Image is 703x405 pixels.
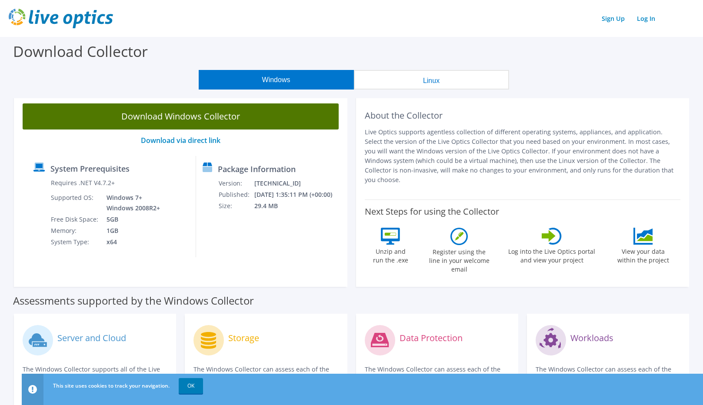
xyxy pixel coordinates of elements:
td: Supported OS: [50,192,100,214]
label: Unzip and run the .exe [370,245,410,265]
label: System Prerequisites [50,164,130,173]
label: Data Protection [400,334,463,342]
label: Workloads [570,334,613,342]
a: Sign Up [597,12,629,25]
a: OK [179,378,203,394]
label: Requires .NET V4.7.2+ [51,179,115,187]
td: Published: [218,189,254,200]
p: The Windows Collector can assess each of the following storage systems. [193,365,338,384]
td: Version: [218,178,254,189]
p: Live Optics supports agentless collection of different operating systems, appliances, and applica... [365,127,681,185]
span: This site uses cookies to track your navigation. [53,382,170,389]
td: 1GB [100,225,162,236]
label: View your data within the project [612,245,674,265]
td: 29.4 MB [254,200,343,212]
p: The Windows Collector can assess each of the following DPS applications. [365,365,510,384]
a: Download Windows Collector [23,103,339,129]
a: Log In [633,12,660,25]
td: 5GB [100,214,162,225]
td: x64 [100,236,162,248]
td: [DATE] 1:35:11 PM (+00:00) [254,189,343,200]
td: Memory: [50,225,100,236]
button: Linux [354,70,509,90]
button: Windows [199,70,354,90]
td: Windows 7+ Windows 2008R2+ [100,192,162,214]
td: Free Disk Space: [50,214,100,225]
a: Download via direct link [141,136,220,145]
label: Log into the Live Optics portal and view your project [508,245,596,265]
p: The Windows Collector can assess each of the following applications. [536,365,680,384]
td: [TECHNICAL_ID] [254,178,343,189]
label: Assessments supported by the Windows Collector [13,296,254,305]
label: Package Information [218,165,296,173]
img: live_optics_svg.svg [9,9,113,28]
label: Server and Cloud [57,334,126,342]
label: Download Collector [13,41,148,61]
label: Register using the line in your welcome email [426,245,492,274]
p: The Windows Collector supports all of the Live Optics compute and cloud assessments. [23,365,167,384]
td: Size: [218,200,254,212]
h2: About the Collector [365,110,681,121]
label: Next Steps for using the Collector [365,206,499,217]
label: Storage [228,334,259,342]
td: System Type: [50,236,100,248]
